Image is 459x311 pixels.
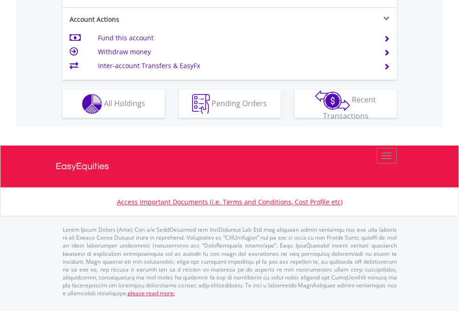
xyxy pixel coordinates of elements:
[82,94,102,114] img: holdings-wht.png
[295,90,397,118] button: Recent Transactions
[128,289,175,297] a: please read more:
[98,31,372,45] td: Fund this account
[56,146,404,187] a: EasyEquities
[63,90,165,118] button: All Holdings
[192,94,210,114] img: pending_instructions-wht.png
[98,59,372,73] td: Inter-account Transfers & EasyFx
[212,98,267,108] span: Pending Orders
[117,197,343,206] a: Access Important Documents (i.e. Terms and Conditions, Cost Profile etc)
[179,90,281,118] button: Pending Orders
[63,15,230,24] div: Account Actions
[315,90,350,111] img: transactions-zar-wht.png
[98,45,372,59] td: Withdraw money
[63,226,397,297] p: Lorem Ipsum Dolors (Ame) Con a/e SeddOeiusmod tem InciDiduntut Lab Etd mag aliquaen admin veniamq...
[104,98,145,108] span: All Holdings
